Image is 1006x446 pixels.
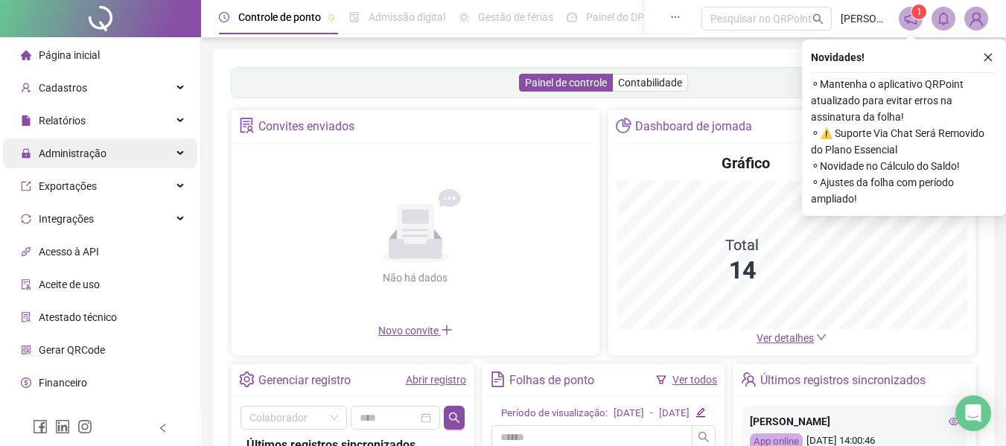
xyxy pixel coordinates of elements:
span: linkedin [55,419,70,434]
span: 1 [917,7,922,17]
span: ⚬ Mantenha o aplicativo QRPoint atualizado para evitar erros na assinatura da folha! [811,76,997,125]
span: Novidades ! [811,49,865,66]
span: eye [949,416,959,427]
h4: Gráfico [722,153,770,173]
span: dashboard [567,12,577,22]
div: [DATE] [614,406,644,421]
span: ⚬ ⚠️ Suporte Via Chat Será Removido do Plano Essencial [811,125,997,158]
span: ⚬ Novidade no Cálculo do Saldo! [811,158,997,174]
span: ⚬ Ajustes da folha com período ampliado! [811,174,997,207]
span: setting [239,372,255,387]
div: [DATE] [659,406,690,421]
span: qrcode [21,345,31,355]
span: dollar [21,377,31,388]
span: clock-circle [219,12,229,22]
span: Novo convite [378,325,453,337]
span: team [741,372,757,387]
span: ellipsis [670,12,681,22]
span: Controle de ponto [238,11,321,23]
span: Central de ajuda [39,410,114,421]
span: file [21,115,31,126]
span: Atestado técnico [39,311,117,323]
div: Convites enviados [258,114,354,139]
div: Folhas de ponto [509,368,594,393]
span: down [816,332,827,343]
span: Exportações [39,180,97,192]
span: solution [239,118,255,133]
span: Financeiro [39,377,87,389]
span: filter [656,375,666,385]
div: Últimos registros sincronizados [760,368,926,393]
span: Painel de controle [525,77,607,89]
span: file-text [490,372,506,387]
span: close [983,52,993,63]
div: Dashboard de jornada [635,114,752,139]
span: export [21,181,31,191]
div: Open Intercom Messenger [955,395,991,431]
span: Painel do DP [586,11,644,23]
div: [PERSON_NAME] [750,413,959,430]
span: search [698,431,710,443]
span: Cadastros [39,82,87,94]
span: pie-chart [616,118,631,133]
span: api [21,246,31,257]
span: solution [21,312,31,322]
span: Gestão de férias [478,11,553,23]
span: sync [21,214,31,224]
span: Relatórios [39,115,86,127]
span: Aceite de uso [39,278,100,290]
span: lock [21,148,31,159]
a: Abrir registro [406,374,466,386]
span: user-add [21,83,31,93]
span: Ver detalhes [757,332,814,344]
span: audit [21,279,31,290]
span: search [812,13,824,25]
span: notification [904,12,917,25]
span: file-done [349,12,360,22]
div: - [650,406,653,421]
span: bell [937,12,950,25]
div: Período de visualização: [501,406,608,421]
span: facebook [33,419,48,434]
span: instagram [77,419,92,434]
span: search [448,412,460,424]
div: Não há dados [347,270,484,286]
img: 57537 [965,7,987,30]
span: left [158,423,168,433]
a: Ver todos [672,374,717,386]
span: Admissão digital [369,11,445,23]
span: Gerar QRCode [39,344,105,356]
span: Acesso à API [39,246,99,258]
span: [PERSON_NAME] [841,10,890,27]
a: Ver detalhes down [757,332,827,344]
div: Gerenciar registro [258,368,351,393]
span: plus [441,324,453,336]
span: Administração [39,147,106,159]
span: pushpin [327,13,336,22]
span: edit [695,407,705,417]
span: sun [459,12,469,22]
sup: 1 [911,4,926,19]
span: Página inicial [39,49,100,61]
span: Integrações [39,213,94,225]
span: Contabilidade [618,77,682,89]
span: home [21,50,31,60]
